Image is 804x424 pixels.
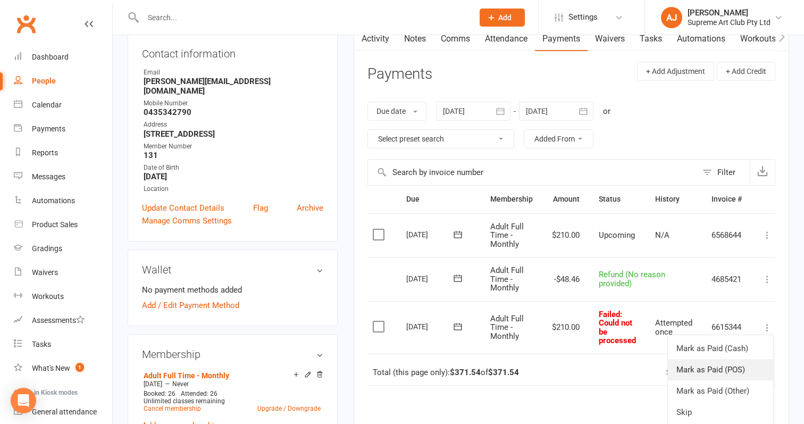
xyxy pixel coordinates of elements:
a: Calendar [14,93,112,117]
a: Automations [14,189,112,213]
div: Reports [32,148,58,157]
div: [DATE] [406,318,455,335]
strong: [DATE] [144,172,323,181]
a: Gradings [14,237,112,261]
a: Mark as Paid (Other) [668,380,773,402]
a: Mark as Paid (POS) [668,359,773,380]
a: Mark as Paid (Cash) [668,338,773,359]
strong: [STREET_ADDRESS] [144,129,323,139]
div: Gradings [32,244,62,253]
h3: Payments [367,66,432,82]
a: Workouts [733,27,783,51]
h3: Membership [142,348,323,360]
th: Status [589,186,646,213]
a: Payments [14,117,112,141]
div: Address [144,120,323,130]
input: Search by invoice number [368,160,697,185]
span: Never [172,380,189,388]
span: Attended: 26 [181,390,217,397]
span: Adult Full Time - Monthly [490,314,524,341]
span: Failed [599,310,636,346]
strong: 131 [144,151,323,160]
strong: [PERSON_NAME][EMAIL_ADDRESS][DOMAIN_NAME] [144,77,323,96]
div: Assessments [32,316,85,325]
div: Tasks [32,340,51,348]
div: Messages [32,172,65,181]
div: Total (this page only): of [373,368,519,377]
button: Add [480,9,525,27]
a: Activity [354,27,397,51]
h3: Contact information [142,44,323,60]
span: Adult Full Time - Monthly [490,222,524,249]
li: No payment methods added [142,284,323,296]
th: Invoice # [702,186,751,213]
div: [DATE] [406,270,455,287]
strong: $371.54 [450,368,481,377]
a: Manage Comms Settings [142,214,232,227]
div: What's New [32,364,70,372]
a: Messages [14,165,112,189]
div: Email [144,68,323,78]
a: Assessments [14,309,112,332]
span: Attempted once [655,318,692,337]
a: What's New1 [14,356,112,380]
a: Reports [14,141,112,165]
span: Upcoming [599,230,635,240]
a: Workouts [14,285,112,309]
a: General attendance kiosk mode [14,400,112,424]
button: + Add Adjustment [637,62,714,81]
a: Payments [535,27,588,51]
span: Booked: 26 [144,390,175,397]
td: -$48.46 [542,257,589,301]
div: Waivers [32,268,58,277]
div: Automations [32,196,75,205]
div: AJ [661,7,682,28]
div: Dashboard [32,53,69,61]
a: Clubworx [13,11,39,37]
th: History [646,186,702,213]
div: Supreme Art Club Pty Ltd [688,18,770,27]
div: Filter [717,166,735,179]
span: Adult Full Time - Monthly [490,265,524,293]
span: Refund (No reason provided) [599,270,665,288]
strong: $371.54 [488,368,519,377]
td: $210.00 [542,301,589,354]
div: Payments [32,124,65,133]
strong: 0435342790 [144,107,323,117]
div: Product Sales [32,220,78,229]
button: + Add Credit [717,62,775,81]
a: Product Sales [14,213,112,237]
a: Notes [397,27,433,51]
td: 6615344 [702,301,751,354]
div: Showing of payments [666,368,760,377]
div: Member Number [144,142,323,152]
a: Update Contact Details [142,202,224,214]
a: Dashboard [14,45,112,69]
a: Adult Full Time - Monthly [144,371,229,380]
button: Added From [524,129,593,148]
a: Automations [669,27,733,51]
a: Attendance [478,27,535,51]
div: Open Intercom Messenger [11,388,36,413]
span: 1 [76,363,84,372]
td: 6568644 [702,213,751,257]
td: 4685421 [702,257,751,301]
a: Waivers [588,27,632,51]
a: Tasks [632,27,669,51]
span: : Could not be processed [599,310,636,346]
div: [PERSON_NAME] [688,8,770,18]
button: Filter [697,160,750,185]
div: — [141,380,323,388]
div: Date of Birth [144,163,323,173]
div: Calendar [32,101,62,109]
span: Add [498,13,512,22]
a: Cancel membership [144,405,201,412]
a: Comms [433,27,478,51]
div: General attendance [32,408,97,416]
span: N/A [655,230,669,240]
div: Workouts [32,292,64,301]
th: Amount [542,186,589,213]
a: Skip [668,402,773,423]
a: Archive [297,202,323,214]
div: or [603,105,610,118]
